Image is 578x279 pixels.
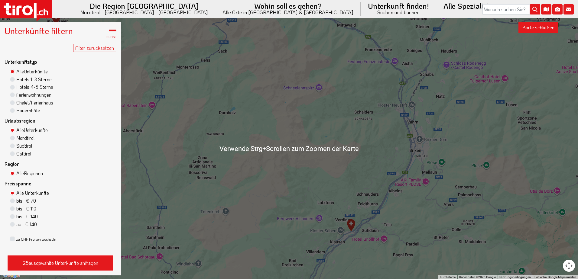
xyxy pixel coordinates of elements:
[5,25,73,36] span: Unterkünfte filtern
[518,22,558,33] a: Karte schließen
[552,4,563,14] i: Fotogalerie
[482,4,540,14] input: Wonach suchen Sie?
[541,4,551,14] i: Karte öffnen
[368,10,429,15] small: Suchen und buchen
[563,260,575,272] button: Kamerasteuerung für die Karte
[80,10,208,15] small: Nordtirol - [GEOGRAPHIC_DATA] - [GEOGRAPHIC_DATA]
[347,219,355,231] div: Weingut & Genusshotel Spitalerhof
[534,275,576,279] a: Fehler bei Google Maps melden
[563,4,574,14] i: Kontakt
[499,275,531,279] a: Nutzungsbedingungen
[459,275,496,279] span: Kartendaten ©2025 Google
[222,10,353,15] small: Alle Orte in [GEOGRAPHIC_DATA] & [GEOGRAPHIC_DATA]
